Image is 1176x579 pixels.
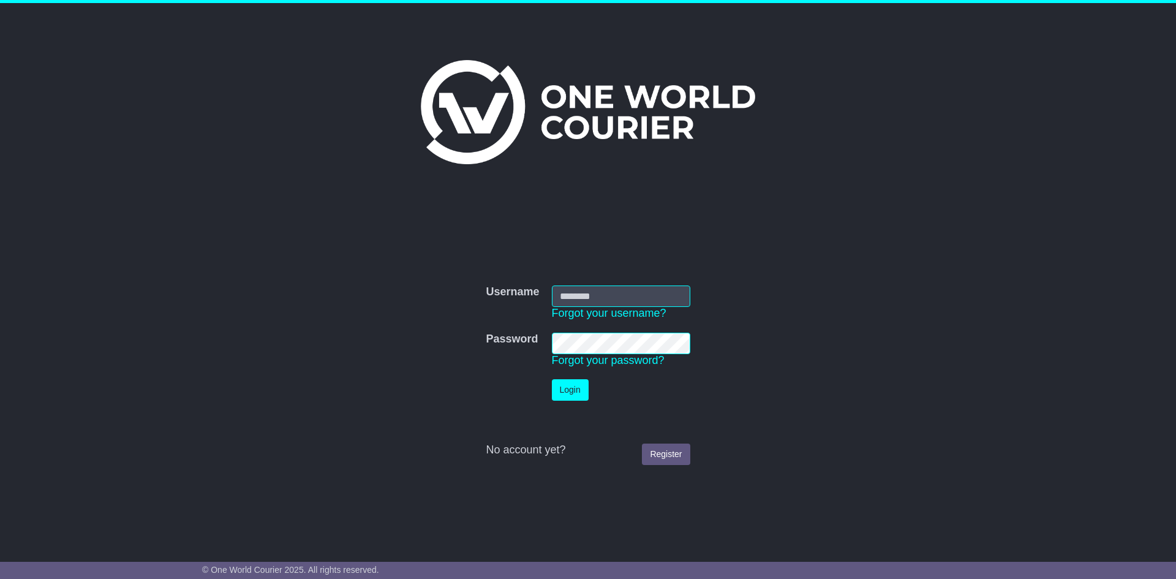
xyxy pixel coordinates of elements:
span: © One World Courier 2025. All rights reserved. [202,565,379,575]
a: Register [642,444,690,465]
label: Password [486,333,538,346]
button: Login [552,379,589,401]
div: No account yet? [486,444,690,457]
a: Forgot your username? [552,307,666,319]
a: Forgot your password? [552,354,665,366]
img: One World [421,60,755,164]
label: Username [486,286,539,299]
